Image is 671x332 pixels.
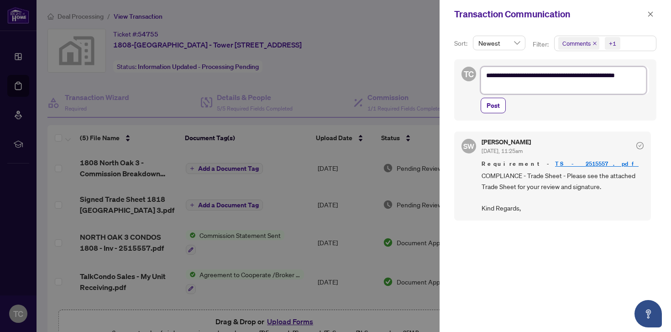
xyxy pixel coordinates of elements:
[609,39,616,48] div: +1
[464,68,474,80] span: TC
[481,98,506,113] button: Post
[482,170,644,213] span: COMPLIANCE - Trade Sheet - Please see the attached Trade Sheet for your review and signature. Kin...
[647,11,654,17] span: close
[592,41,597,46] span: close
[634,300,662,327] button: Open asap
[636,142,644,149] span: check-circle
[487,98,500,113] span: Post
[558,37,599,50] span: Comments
[454,38,469,48] p: Sort:
[482,148,523,154] span: [DATE], 11:25am
[478,36,520,50] span: Newest
[562,39,591,48] span: Comments
[463,141,475,152] span: SW
[454,7,645,21] div: Transaction Communication
[533,39,550,49] p: Filter:
[555,160,639,168] a: TS - 2515557.pdf
[482,159,644,169] span: Requirement -
[482,139,531,145] h5: [PERSON_NAME]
